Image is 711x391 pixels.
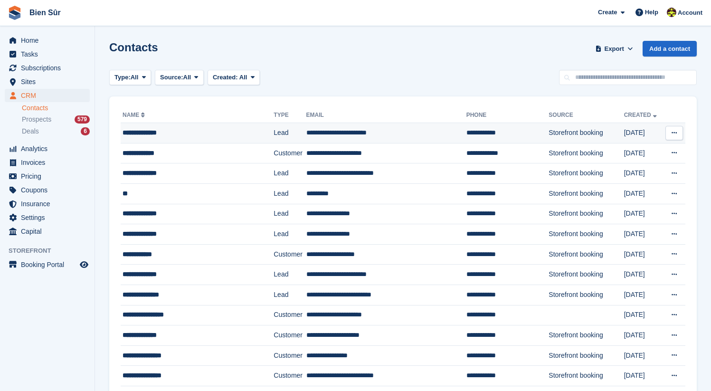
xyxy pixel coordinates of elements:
td: Lead [274,224,306,245]
button: Source: All [155,70,204,86]
span: All [131,73,139,82]
a: menu [5,89,90,102]
a: menu [5,156,90,169]
a: menu [5,183,90,197]
span: Export [605,44,624,54]
td: [DATE] [624,265,663,285]
div: 579 [75,115,90,124]
td: Lead [274,285,306,305]
th: Email [306,108,466,123]
td: [DATE] [624,366,663,386]
td: Storefront booking [549,123,624,143]
td: Lead [274,163,306,184]
td: [DATE] [624,224,663,245]
td: [DATE] [624,345,663,366]
td: Storefront booking [549,143,624,163]
td: [DATE] [624,183,663,204]
img: Marie Tran [667,8,676,17]
span: Booking Portal [21,258,78,271]
a: menu [5,34,90,47]
td: Customer [274,345,306,366]
td: Storefront booking [549,224,624,245]
span: Storefront [9,246,95,256]
td: Storefront booking [549,325,624,346]
td: Customer [274,244,306,265]
a: Preview store [78,259,90,270]
a: menu [5,142,90,155]
a: Add a contact [643,41,697,57]
span: Home [21,34,78,47]
span: Analytics [21,142,78,155]
td: Lead [274,183,306,204]
img: stora-icon-8386f47178a22dfd0bd8f6a31ec36ba5ce8667c1dd55bd0f319d3a0aa187defe.svg [8,6,22,20]
td: Storefront booking [549,265,624,285]
td: Customer [274,305,306,325]
button: Type: All [109,70,151,86]
a: Prospects 579 [22,114,90,124]
td: Lead [274,123,306,143]
span: Type: [114,73,131,82]
button: Export [593,41,635,57]
span: Invoices [21,156,78,169]
button: Created: All [208,70,260,86]
span: Sites [21,75,78,88]
td: [DATE] [624,204,663,224]
h1: Contacts [109,41,158,54]
span: Subscriptions [21,61,78,75]
a: menu [5,197,90,210]
th: Source [549,108,624,123]
span: Created: [213,74,238,81]
span: Help [645,8,658,17]
td: Customer [274,143,306,163]
td: [DATE] [624,163,663,184]
td: Lead [274,204,306,224]
td: Storefront booking [549,285,624,305]
td: [DATE] [624,285,663,305]
a: menu [5,75,90,88]
span: Deals [22,127,39,136]
td: [DATE] [624,123,663,143]
td: Customer [274,366,306,386]
td: [DATE] [624,325,663,346]
a: Name [123,112,147,118]
a: menu [5,225,90,238]
td: Storefront booking [549,366,624,386]
td: [DATE] [624,244,663,265]
span: Account [678,8,702,18]
td: Storefront booking [549,345,624,366]
td: [DATE] [624,305,663,325]
span: Source: [160,73,183,82]
a: Created [624,112,659,118]
span: Insurance [21,197,78,210]
span: Tasks [21,48,78,61]
td: [DATE] [624,143,663,163]
th: Phone [466,108,549,123]
span: All [183,73,191,82]
a: menu [5,48,90,61]
td: Storefront booking [549,183,624,204]
span: All [239,74,247,81]
a: menu [5,258,90,271]
a: Contacts [22,104,90,113]
td: Storefront booking [549,204,624,224]
a: Deals 6 [22,126,90,136]
div: 6 [81,127,90,135]
span: CRM [21,89,78,102]
td: Storefront booking [549,244,624,265]
a: Bien Sûr [26,5,65,20]
span: Pricing [21,170,78,183]
td: Customer [274,325,306,346]
span: Create [598,8,617,17]
td: Storefront booking [549,163,624,184]
td: Lead [274,265,306,285]
a: menu [5,170,90,183]
span: Prospects [22,115,51,124]
span: Capital [21,225,78,238]
th: Type [274,108,306,123]
a: menu [5,211,90,224]
a: menu [5,61,90,75]
span: Settings [21,211,78,224]
span: Coupons [21,183,78,197]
